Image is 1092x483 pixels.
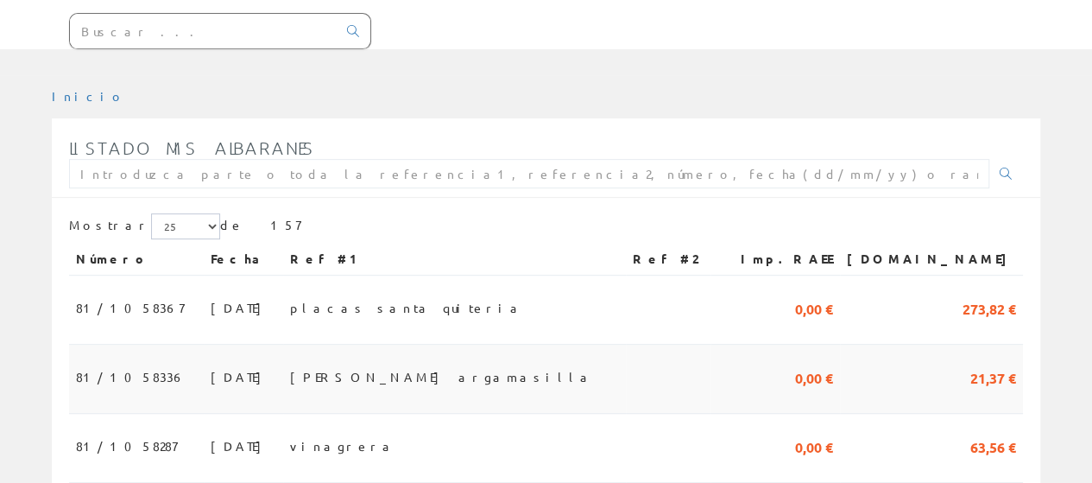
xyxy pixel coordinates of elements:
span: 0,00 € [795,431,833,461]
span: [DATE] [211,431,270,461]
span: Listado mis albaranes [69,137,315,158]
div: de 157 [69,213,1023,244]
th: [DOMAIN_NAME] [840,244,1023,275]
span: vinagrera [290,431,396,461]
span: placas santa quiteria [290,293,524,322]
span: 0,00 € [795,293,833,322]
span: 0,00 € [795,362,833,391]
select: Mostrar [151,213,220,239]
span: [DATE] [211,362,270,391]
th: Número [69,244,204,275]
input: Buscar ... [70,14,337,48]
label: Mostrar [69,213,220,239]
span: 273,82 € [963,293,1016,322]
th: Ref #2 [626,244,710,275]
th: Imp.RAEE [710,244,840,275]
span: 63,56 € [970,431,1016,461]
span: [DATE] [211,293,270,322]
span: 81/1058287 [76,431,177,461]
span: 21,37 € [970,362,1016,391]
th: Fecha [204,244,283,275]
span: 81/1058367 [76,293,184,322]
span: [PERSON_NAME] argamasilla [290,362,594,391]
a: Inicio [52,88,125,104]
th: Ref #1 [283,244,626,275]
span: 81/1058336 [76,362,186,391]
input: Introduzca parte o toda la referencia1, referencia2, número, fecha(dd/mm/yy) o rango de fechas(dd... [69,159,989,188]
